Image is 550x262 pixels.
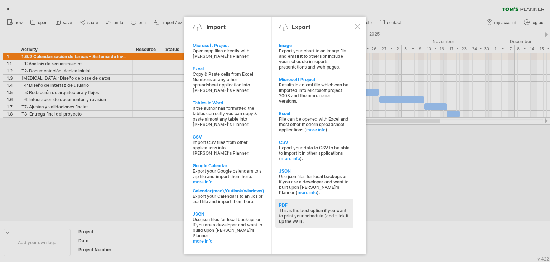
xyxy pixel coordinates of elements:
[279,140,350,145] div: CSV
[193,66,264,71] div: Excel
[193,179,264,184] a: more info
[279,116,350,132] div: File can be opened with Excel and most other modern spreadsheet applications ( ).
[279,111,350,116] div: Excel
[279,174,350,195] div: Use json files for local backups or if you are a developer and want to built upon [PERSON_NAME]'s...
[193,71,264,93] div: Copy & Paste cells from Excel, Numbers or any other spreadsheet application into [PERSON_NAME]'s ...
[279,43,350,48] div: Image
[279,202,350,208] div: PDF
[279,48,350,70] div: Export your chart to an image file and email it to others or include your schedule in reports, pr...
[193,100,264,106] div: Tables in Word
[279,208,350,224] div: This is the best option if you want to print your schedule (and stick it up the wall).
[207,23,226,31] div: Import
[298,190,317,195] a: more info
[279,145,350,161] div: Export your data to CSV to be able to import it in other applications ( ).
[193,238,264,244] a: more info
[279,168,350,174] div: JSON
[279,82,350,104] div: Results in an xml file which can be imported into Microsoft project 2003 and the more recent vers...
[281,156,300,161] a: more info
[193,106,264,127] div: If the author has formatted the tables correctly you can copy & paste almost any table into [PERS...
[306,127,325,132] a: more info
[291,23,310,31] div: Export
[279,77,350,82] div: Microsoft Project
